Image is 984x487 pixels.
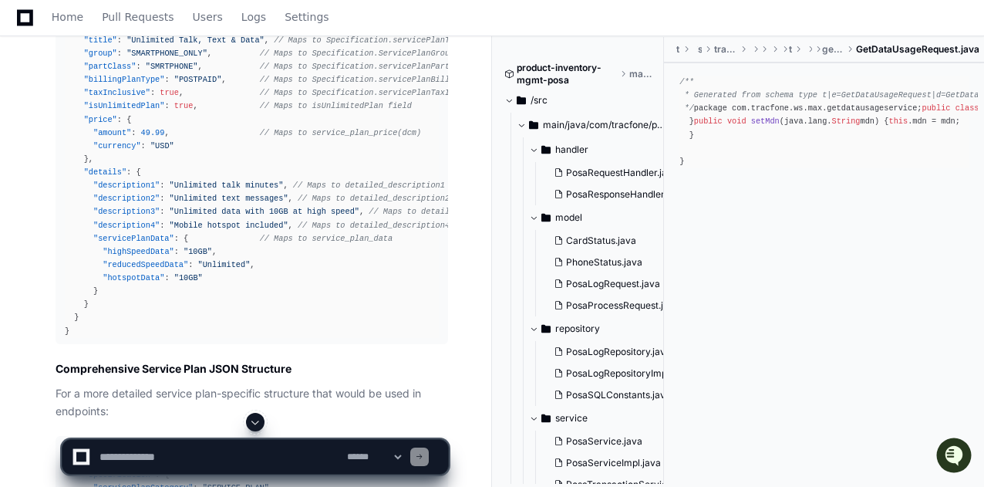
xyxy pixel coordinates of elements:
span: "POSTPAID" [174,75,222,84]
button: handler [529,137,677,162]
span: : [160,194,164,203]
span: : [126,167,131,177]
span: "description3" [93,207,160,216]
img: 1756235613930-3d25f9e4-fa56-45dd-b3ad-e072dfbd1548 [15,115,43,143]
span: , [212,247,217,256]
div: Welcome [15,62,281,86]
button: main/java/com/tracfone/posa [517,113,665,137]
svg: Directory [541,320,551,338]
button: PosaLogRequest.java [548,273,679,295]
span: : [141,141,146,150]
span: : [117,115,122,124]
span: model [555,211,582,224]
span: : [174,247,179,256]
span: "10GB" [174,273,203,282]
span: // Maps to detailed_description2 [298,194,450,203]
svg: Directory [529,116,538,134]
span: PosaResponseHandler.java [566,188,685,201]
span: Home [52,12,83,22]
span: GetDataUsageRequest.java [856,43,979,56]
span: , [164,128,169,137]
span: "isUnlimitedPlan" [84,101,165,110]
span: PhoneStatus.java [566,256,642,269]
span: /src [531,94,548,107]
span: : [117,36,122,45]
span: "hotspotData" [103,273,164,282]
span: "description4" [93,221,160,230]
span: Users [193,12,223,22]
button: model [529,205,677,230]
span: product-inventory-mgmt-posa [517,62,617,86]
span: "amount" [93,128,131,137]
span: tracfone [789,43,792,56]
span: "Unlimited talk minutes" [170,181,284,190]
span: tracfone [676,43,679,56]
span: Pylon [153,162,187,174]
span: handler [555,144,588,156]
button: PosaLogRepositoryImpl.java [548,363,680,384]
span: : [117,49,122,58]
span: } [93,286,98,296]
span: // Maps to Specification.servicePlanBillingType [260,75,484,84]
span: main/java/com/tracfone/posa [543,119,665,131]
span: , [193,101,197,110]
span: 49.99 [141,128,165,137]
span: // Maps to Specification.servicePlanTitle [274,36,469,45]
span: // Maps to service_plan_data [260,234,393,243]
span: "title" [84,36,117,45]
span: "Unlimited data with 10GB at high speed" [170,207,359,216]
span: PosaRequestHandler.java [566,167,678,179]
span: : [160,207,164,216]
img: PlayerZero [15,15,46,46]
span: repository [555,323,600,335]
span: PosaSQLConstants.java [566,389,671,401]
span: } [84,154,89,164]
span: true [160,88,179,97]
a: Powered byPylon [109,161,187,174]
span: , [288,194,293,203]
span: : [150,88,155,97]
span: "USD" [150,141,174,150]
span: "highSpeedData" [103,247,174,256]
span: , [89,154,93,164]
span: // Maps to Specification.servicePlanTaxInclusive [260,88,488,97]
span: // Maps to isUnlimitedPlan field [260,101,412,110]
span: "Unlimited text messages" [170,194,288,203]
span: : [164,75,169,84]
svg: Directory [541,409,551,428]
span: : [131,128,136,137]
button: CardStatus.java [548,230,679,252]
span: : [188,260,193,269]
span: master [629,68,652,80]
span: PosaLogRepository.java [566,346,671,358]
iframe: Open customer support [935,436,976,478]
svg: Directory [517,91,526,110]
span: "taxInclusive" [84,88,150,97]
span: service [555,412,588,424]
span: "partClass" [84,62,136,71]
span: { [126,115,131,124]
span: "Unlimited Talk, Text & Data" [126,36,265,45]
span: // Maps to detailed_description4 [298,221,450,230]
span: public [922,103,951,113]
button: PosaResponseHandler.java [548,184,680,205]
span: : [164,273,169,282]
span: "SMRTPHONE" [146,62,198,71]
span: Settings [285,12,329,22]
span: , [288,221,293,230]
span: : [160,181,164,190]
span: // Maps to Specification.ServicePlanGroup [260,49,455,58]
span: Logs [241,12,266,22]
span: CardStatus.java [566,235,636,247]
span: PosaProcessRequest.java [566,299,679,312]
div: package com.tracfone.ws.max.getdatausageservice; implements java.io.Serializable { java.lang. mdn... [679,76,969,168]
span: true [174,101,194,110]
span: "Mobile hotspot included" [170,221,288,230]
span: , [198,62,203,71]
span: services [698,43,702,56]
span: "servicePlanData" [93,234,174,243]
span: PosaLogRepositoryImpl.java [566,367,690,380]
span: "description2" [93,194,160,203]
span: getdatausageservice [822,43,844,56]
